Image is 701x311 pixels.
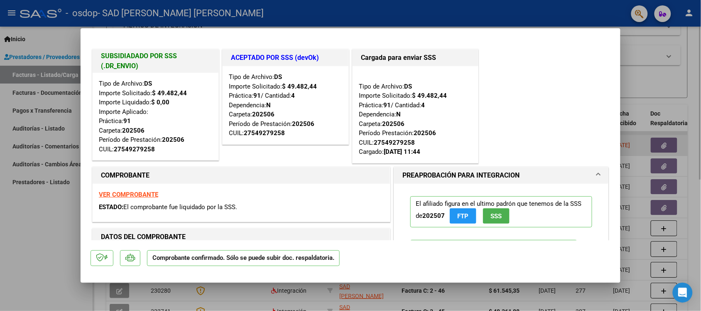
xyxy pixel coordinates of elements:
strong: 202506 [414,129,436,137]
strong: 202506 [382,120,404,128]
strong: 202507 [422,212,445,220]
strong: N [266,101,271,109]
strong: $ 49.482,44 [282,83,317,90]
h1: ACEPTADO POR SSS (devOk) [231,53,340,63]
strong: DS [404,83,412,90]
strong: 4 [291,92,295,99]
span: FTP [458,212,469,220]
span: El comprobante fue liquidado por la SSS. [123,203,237,211]
span: ESTADO: [99,203,123,211]
strong: $ 49.482,44 [412,92,447,99]
strong: 91 [253,92,261,99]
strong: 202506 [252,111,275,118]
strong: DATOS DEL COMPROBANTE [101,233,186,241]
div: 27549279258 [114,145,155,154]
div: 27549279258 [374,138,415,148]
strong: $ 49.482,44 [152,89,187,97]
h1: Cargada para enviar SSS [361,53,470,63]
button: FTP [450,208,476,224]
div: Tipo de Archivo: Importe Solicitado: Práctica: / Cantidad: Dependencia: Carpeta: Período Prestaci... [359,72,472,157]
strong: COMPROBANTE [101,171,150,179]
strong: $ 0,00 [151,99,169,106]
strong: 202506 [292,120,314,128]
p: El afiliado figura en el ultimo padrón que tenemos de la SSS de [410,196,592,227]
strong: 202506 [122,127,145,134]
strong: 91 [123,117,131,125]
strong: N [396,111,401,118]
strong: [DATE] 11:44 [384,148,420,155]
div: Tipo de Archivo: Importe Solicitado: Importe Liquidado: Importe Aplicado: Práctica: Carpeta: Perí... [99,79,212,154]
span: SSS [491,212,502,220]
a: VER COMPROBANTE [99,191,158,198]
div: Open Intercom Messenger [673,283,693,303]
p: Comprobante confirmado. Sólo se puede subir doc. respaldatoria. [147,250,340,267]
mat-expansion-panel-header: PREAPROBACIÓN PARA INTEGRACION [394,167,608,184]
strong: 4 [421,101,425,109]
strong: 91 [383,101,391,109]
div: Tipo de Archivo: Importe Solicitado: Práctica: / Cantidad: Dependencia: Carpeta: Período de Prest... [229,72,342,138]
h1: PREAPROBACIÓN PARA INTEGRACION [402,170,520,180]
h1: SUBSIDIADADO POR SSS (.DR_ENVIO) [101,51,210,71]
strong: 202506 [162,136,184,143]
strong: DS [274,73,282,81]
div: 27549279258 [244,128,285,138]
strong: DS [144,80,152,87]
button: SSS [483,208,510,224]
